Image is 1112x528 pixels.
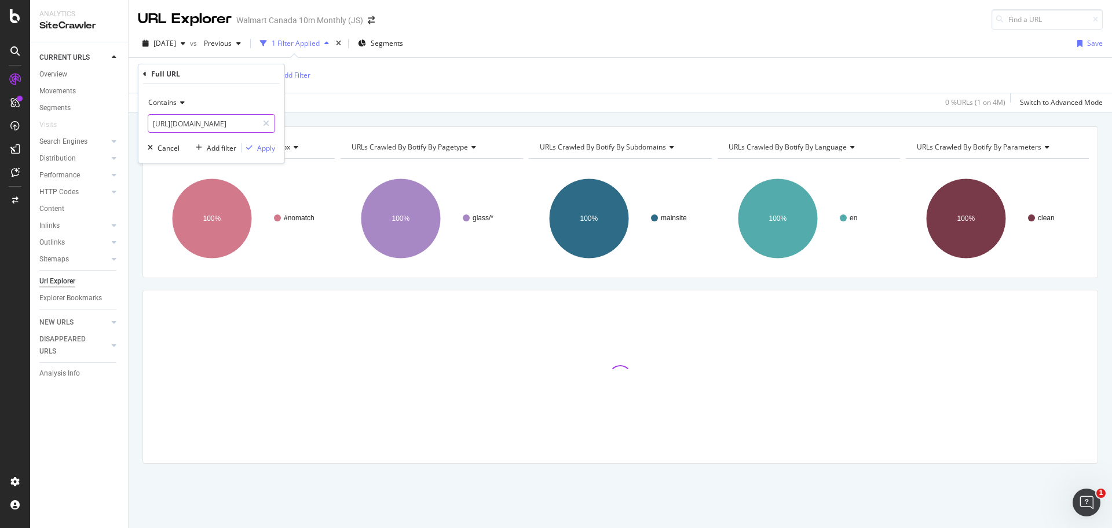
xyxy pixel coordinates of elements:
[151,69,180,79] div: Full URL
[540,142,666,152] span: URLs Crawled By Botify By subdomains
[190,38,199,48] span: vs
[39,316,74,329] div: NEW URLS
[39,52,108,64] a: CURRENT URLS
[255,34,334,53] button: 1 Filter Applied
[39,169,108,181] a: Performance
[39,152,76,165] div: Distribution
[39,236,108,249] a: Outlinks
[39,253,108,265] a: Sitemaps
[729,142,847,152] span: URLs Crawled By Botify By language
[39,253,69,265] div: Sitemaps
[191,142,236,154] button: Add filter
[39,220,60,232] div: Inlinks
[906,168,1089,269] svg: A chart.
[242,142,275,154] button: Apply
[1073,489,1100,516] iframe: Intercom live chat
[207,143,236,153] div: Add filter
[39,85,76,97] div: Movements
[39,316,108,329] a: NEW URLS
[153,38,176,48] span: 2025 Aug. 22nd
[334,38,343,49] div: times
[39,102,120,114] a: Segments
[473,214,493,222] text: glass/*
[349,138,513,156] h4: URLs Crawled By Botify By pagetype
[39,203,120,215] a: Content
[39,152,108,165] a: Distribution
[199,34,246,53] button: Previous
[39,19,119,32] div: SiteCrawler
[1087,38,1103,48] div: Save
[39,68,120,81] a: Overview
[392,214,409,223] text: 100%
[39,220,108,232] a: Inlinks
[371,38,403,48] span: Segments
[39,68,67,81] div: Overview
[152,168,335,269] svg: A chart.
[158,143,180,153] div: Cancel
[39,9,119,19] div: Analytics
[1038,214,1055,222] text: clean
[39,136,108,148] a: Search Engines
[257,143,275,153] div: Apply
[39,275,120,287] a: Url Explorer
[537,138,701,156] h4: URLs Crawled By Botify By subdomains
[39,275,75,287] div: Url Explorer
[39,236,65,249] div: Outlinks
[272,38,320,48] div: 1 Filter Applied
[957,214,975,223] text: 100%
[850,214,857,222] text: en
[39,292,102,304] div: Explorer Bookmarks
[138,9,232,29] div: URL Explorer
[39,367,80,380] div: Analysis Info
[529,168,712,269] svg: A chart.
[718,168,901,269] svg: A chart.
[661,214,687,222] text: mainsite
[1020,97,1103,107] div: Switch to Advanced Mode
[915,138,1078,156] h4: URLs Crawled By Botify By parameters
[39,136,87,148] div: Search Engines
[917,142,1041,152] span: URLs Crawled By Botify By parameters
[284,214,314,222] text: #nomatch
[352,142,468,152] span: URLs Crawled By Botify By pagetype
[992,9,1103,30] input: Find a URL
[580,214,598,223] text: 100%
[769,214,787,223] text: 100%
[341,168,524,269] svg: A chart.
[236,14,363,26] div: Walmart Canada 10m Monthly (JS)
[39,119,57,131] div: Visits
[143,142,180,154] button: Cancel
[148,97,177,107] span: Contains
[280,70,310,80] div: Add Filter
[945,97,1005,107] div: 0 % URLs ( 1 on 4M )
[39,186,79,198] div: HTTP Codes
[39,85,120,97] a: Movements
[39,203,64,215] div: Content
[39,102,71,114] div: Segments
[39,333,98,358] div: DISAPPEARED URLS
[203,214,221,223] text: 100%
[39,292,120,304] a: Explorer Bookmarks
[353,34,408,53] button: Segments
[39,169,80,181] div: Performance
[726,138,890,156] h4: URLs Crawled By Botify By language
[368,16,375,24] div: arrow-right-arrow-left
[138,34,190,53] button: [DATE]
[1073,34,1103,53] button: Save
[39,333,108,358] a: DISAPPEARED URLS
[199,38,232,48] span: Previous
[39,119,68,131] a: Visits
[39,52,90,64] div: CURRENT URLS
[1096,489,1106,498] span: 1
[1015,93,1103,112] button: Switch to Advanced Mode
[264,68,310,82] button: Add Filter
[39,367,120,380] a: Analysis Info
[39,186,108,198] a: HTTP Codes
